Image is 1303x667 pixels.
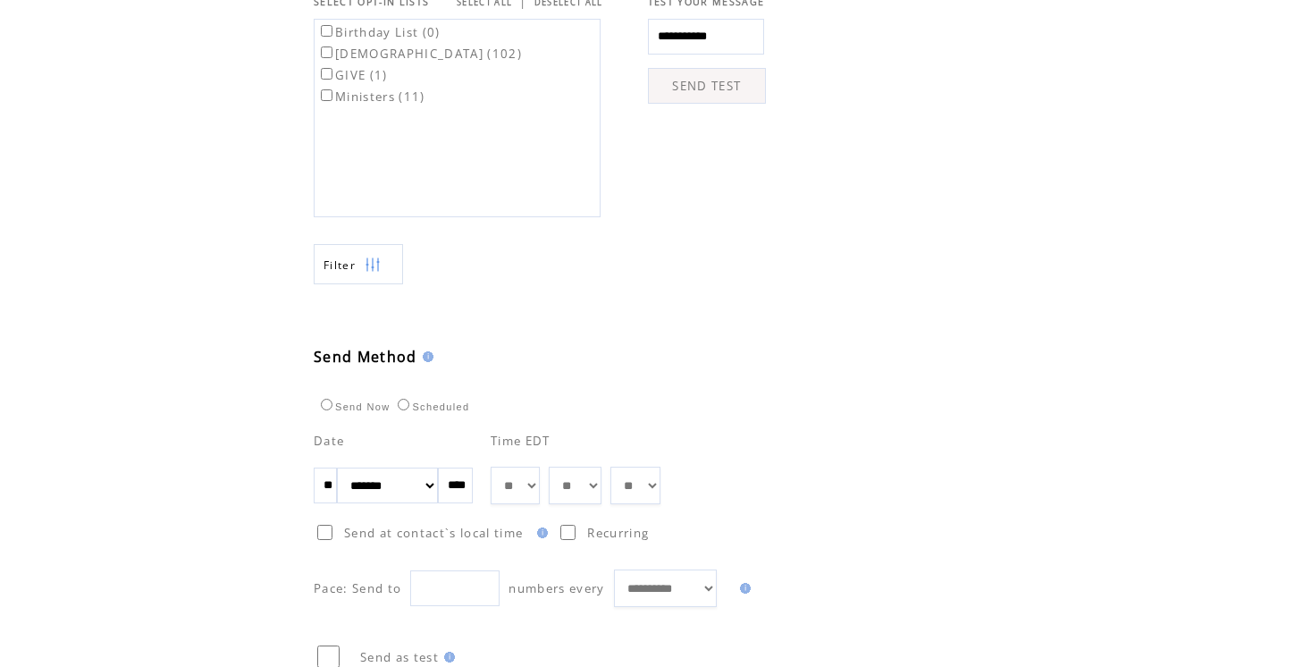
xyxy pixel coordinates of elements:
img: help.gif [735,583,751,594]
label: [DEMOGRAPHIC_DATA] (102) [317,46,522,62]
span: Pace: Send to [314,580,401,596]
img: help.gif [417,351,433,362]
img: help.gif [532,528,548,538]
label: Ministers (11) [317,89,425,105]
img: filters.png [365,245,381,285]
img: help.gif [439,652,455,663]
span: Send Method [314,347,417,367]
span: Recurring [587,525,649,541]
span: Send as test [360,649,439,665]
label: Send Now [316,401,390,412]
input: Send Now [321,399,332,410]
input: Ministers (11) [321,89,332,101]
span: Send at contact`s local time [344,525,523,541]
input: [DEMOGRAPHIC_DATA] (102) [321,46,332,58]
span: numbers every [509,580,604,596]
label: GIVE (1) [317,67,388,83]
label: Birthday List (0) [317,24,441,40]
a: SEND TEST [648,68,766,104]
span: Time EDT [491,433,551,449]
input: Birthday List (0) [321,25,332,37]
span: Date [314,433,344,449]
input: Scheduled [398,399,409,410]
input: GIVE (1) [321,68,332,80]
span: Show filters [324,258,356,273]
a: Filter [314,244,403,284]
label: Scheduled [393,401,469,412]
